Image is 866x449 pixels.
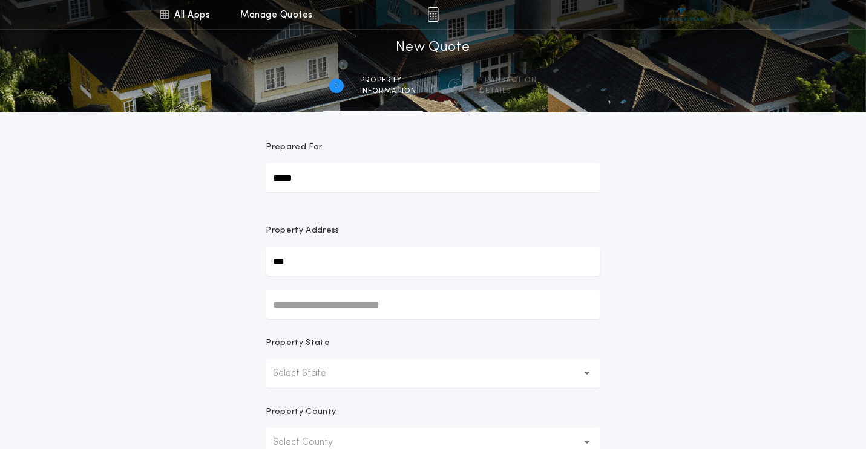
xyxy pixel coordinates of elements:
[453,81,458,91] h2: 2
[266,141,323,153] p: Prepared For
[266,163,600,192] input: Prepared For
[335,81,338,91] h2: 1
[274,366,346,381] p: Select State
[427,7,439,22] img: img
[266,337,330,349] p: Property State
[480,76,537,85] span: Transaction
[659,8,704,21] img: vs-icon
[361,86,417,96] span: information
[266,406,336,418] p: Property County
[266,359,600,388] button: Select State
[361,76,417,85] span: Property
[396,38,470,57] h1: New Quote
[266,225,600,237] p: Property Address
[480,86,537,96] span: details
